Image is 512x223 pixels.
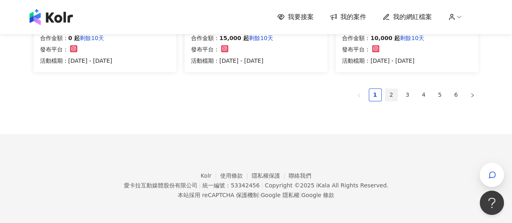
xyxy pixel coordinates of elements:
[353,88,365,101] li: Previous Page
[265,182,388,188] div: Copyright © 2025 All Rights Reserved.
[342,45,370,54] p: 發布平台：
[330,13,366,21] a: 我的案件
[385,89,397,101] a: 2
[277,13,314,21] a: 我要接案
[191,45,219,54] p: 發布平台：
[300,191,302,198] span: |
[68,33,80,43] p: 0 起
[259,191,261,198] span: |
[201,172,220,178] a: Kolr
[433,88,446,101] li: 5
[450,89,462,101] a: 6
[289,172,311,178] a: 聯絡我們
[418,89,430,101] a: 4
[353,88,365,101] button: left
[40,33,68,43] p: 合作金額：
[369,89,381,101] a: 1
[40,45,68,54] p: 發布平台：
[357,93,361,98] span: left
[191,56,273,66] p: 活動檔期：[DATE] - [DATE]
[466,88,479,101] button: right
[316,182,330,188] a: iKala
[450,88,463,101] li: 6
[434,89,446,101] a: 5
[30,9,73,25] img: logo
[385,88,398,101] li: 2
[401,88,414,101] li: 3
[342,56,424,66] p: 活動檔期：[DATE] - [DATE]
[340,13,366,21] span: 我的案件
[219,33,249,43] p: 15,000 起
[382,13,432,21] a: 我的網紅檔案
[393,13,432,21] span: 我的網紅檔案
[470,93,475,98] span: right
[417,88,430,101] li: 4
[480,191,504,215] iframe: Help Scout Beacon - Open
[80,33,104,43] p: 剩餘10天
[370,33,400,43] p: 10,000 起
[342,33,370,43] p: 合作金額：
[288,13,314,21] span: 我要接案
[466,88,479,101] li: Next Page
[261,182,263,188] span: |
[369,88,382,101] li: 1
[178,190,334,200] span: 本站採用 reCAPTCHA 保護機制
[40,56,113,66] p: 活動檔期：[DATE] - [DATE]
[402,89,414,101] a: 3
[123,182,197,188] div: 愛卡拉互動媒體股份有限公司
[191,33,219,43] p: 合作金額：
[249,33,273,43] p: 剩餘10天
[252,172,289,178] a: 隱私權保護
[261,191,300,198] a: Google 隱私權
[301,191,334,198] a: Google 條款
[199,182,201,188] span: |
[202,182,259,188] div: 統一編號：53342456
[400,33,424,43] p: 剩餘10天
[220,172,252,178] a: 使用條款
